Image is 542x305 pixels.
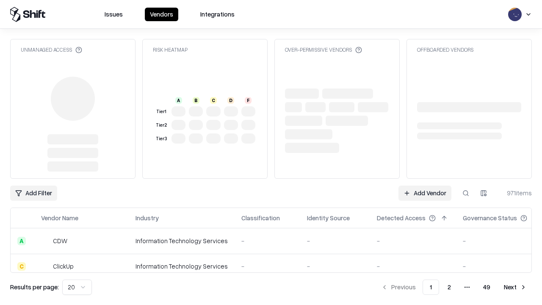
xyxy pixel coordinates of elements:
div: Tier 2 [155,122,168,129]
div: Identity Source [307,213,350,222]
div: D [227,97,234,104]
div: Vendor Name [41,213,78,222]
div: B [193,97,199,104]
div: - [377,262,449,271]
div: - [241,236,293,245]
div: Over-Permissive Vendors [285,46,362,53]
div: - [307,236,363,245]
div: Classification [241,213,280,222]
div: Tier 3 [155,135,168,142]
p: Results per page: [10,283,59,291]
div: - [241,262,293,271]
div: Governance Status [463,213,517,222]
div: Detected Access [377,213,426,222]
div: Information Technology Services [135,262,228,271]
div: Offboarded Vendors [417,46,473,53]
button: 49 [476,280,497,295]
button: Integrations [195,8,240,21]
div: Unmanaged Access [21,46,82,53]
div: A [175,97,182,104]
div: C [17,262,26,271]
div: Industry [135,213,159,222]
div: Risk Heatmap [153,46,188,53]
button: 2 [441,280,458,295]
div: ClickUp [53,262,74,271]
a: Add Vendor [398,186,451,201]
img: CDW [41,237,50,245]
button: Issues [100,8,128,21]
div: - [307,262,363,271]
div: Information Technology Services [135,236,228,245]
div: A [17,237,26,245]
div: - [463,262,541,271]
div: CDW [53,236,67,245]
button: Vendors [145,8,178,21]
button: Add Filter [10,186,57,201]
div: 971 items [498,189,532,197]
button: 1 [423,280,439,295]
div: - [463,236,541,245]
nav: pagination [376,280,532,295]
div: Tier 1 [155,108,168,115]
div: F [245,97,252,104]
div: C [210,97,217,104]
img: ClickUp [41,262,50,271]
button: Next [499,280,532,295]
div: - [377,236,449,245]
